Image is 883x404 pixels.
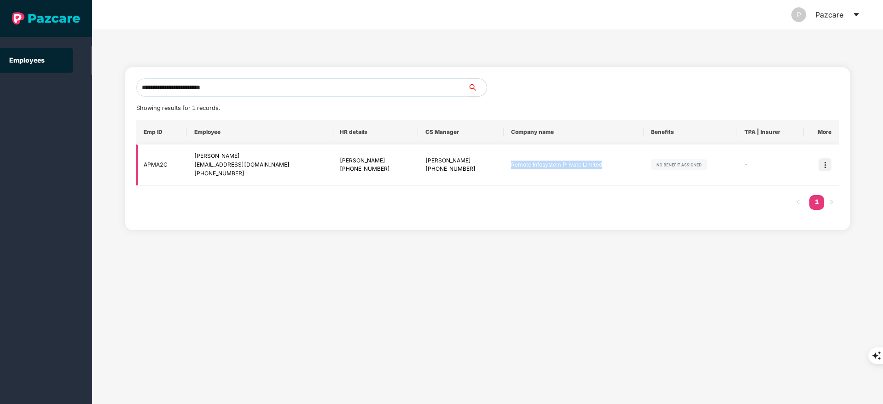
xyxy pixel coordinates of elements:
th: HR details [332,120,418,144]
li: 1 [809,195,824,210]
th: More [804,120,839,144]
span: right [829,199,834,205]
span: P [797,7,801,22]
th: Employee [187,120,332,144]
img: svg+xml;base64,PHN2ZyB4bWxucz0iaHR0cDovL3d3dy53My5vcmcvMjAwMC9zdmciIHdpZHRoPSIxMjIiIGhlaWdodD0iMj... [651,159,707,170]
button: right [824,195,839,210]
th: CS Manager [418,120,504,144]
span: left [796,199,801,205]
th: Emp ID [136,120,187,144]
div: [PHONE_NUMBER] [194,169,325,178]
div: [PERSON_NAME] [340,156,411,165]
td: Remote Infosystem Private Limited [504,144,644,186]
div: [PHONE_NUMBER] [340,165,411,173]
img: icon [819,158,831,171]
th: Benefits [644,120,737,144]
a: 1 [809,195,824,209]
span: caret-down [853,11,860,18]
div: [PERSON_NAME] [194,152,325,161]
div: - [744,161,796,169]
div: [PHONE_NUMBER] [425,165,496,173]
span: Showing results for 1 records. [136,104,220,111]
th: TPA | Insurer [737,120,804,144]
button: left [791,195,806,210]
th: Company name [504,120,644,144]
li: Previous Page [791,195,806,210]
td: APMA2C [136,144,187,186]
div: [PERSON_NAME] [425,156,496,165]
button: search [468,78,487,97]
div: [EMAIL_ADDRESS][DOMAIN_NAME] [194,161,325,169]
li: Next Page [824,195,839,210]
span: search [468,84,487,91]
a: Employees [9,56,45,64]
